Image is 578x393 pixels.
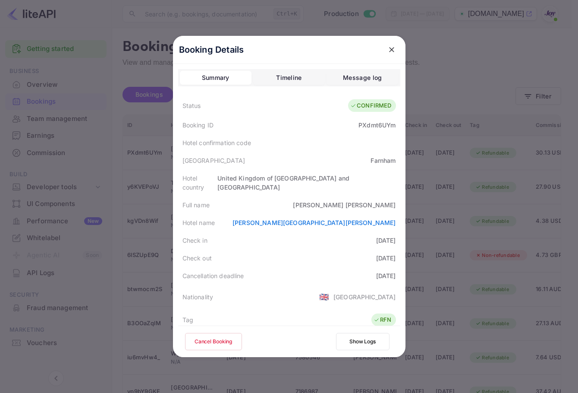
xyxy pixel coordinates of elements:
button: close [384,42,399,57]
button: Show Logs [336,333,390,350]
div: Message log [343,73,382,83]
a: [PERSON_NAME][GEOGRAPHIC_DATA][PERSON_NAME] [232,219,396,226]
div: CONFIRMED [350,101,391,110]
div: [GEOGRAPHIC_DATA] [182,156,245,165]
div: [PERSON_NAME] [PERSON_NAME] [293,200,396,209]
div: Booking ID [182,120,214,130]
div: Hotel confirmation code [182,138,251,147]
div: Summary [202,73,229,83]
div: [GEOGRAPHIC_DATA] [333,292,396,301]
div: Hotel country [182,174,218,192]
div: [DATE] [376,236,396,245]
div: RFN [374,316,391,324]
button: Summary [180,71,251,85]
div: Nationality [182,292,214,301]
button: Timeline [253,71,325,85]
span: United States [319,289,329,304]
div: Cancellation deadline [182,271,244,280]
div: PXdmt6UYm [358,120,396,130]
div: Hotel name [182,218,215,227]
div: Check in [182,236,207,245]
p: Booking Details [179,43,244,56]
div: Full name [182,200,210,209]
div: Tag [182,315,193,324]
div: [DATE] [376,254,396,263]
div: United Kingdom of [GEOGRAPHIC_DATA] and [GEOGRAPHIC_DATA] [217,174,396,192]
div: Check out [182,254,212,263]
div: Timeline [276,73,302,83]
button: Cancel Booking [185,333,242,350]
button: Message log [327,71,398,85]
div: Status [182,101,201,110]
div: [DATE] [376,271,396,280]
div: Farnham [371,156,396,165]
